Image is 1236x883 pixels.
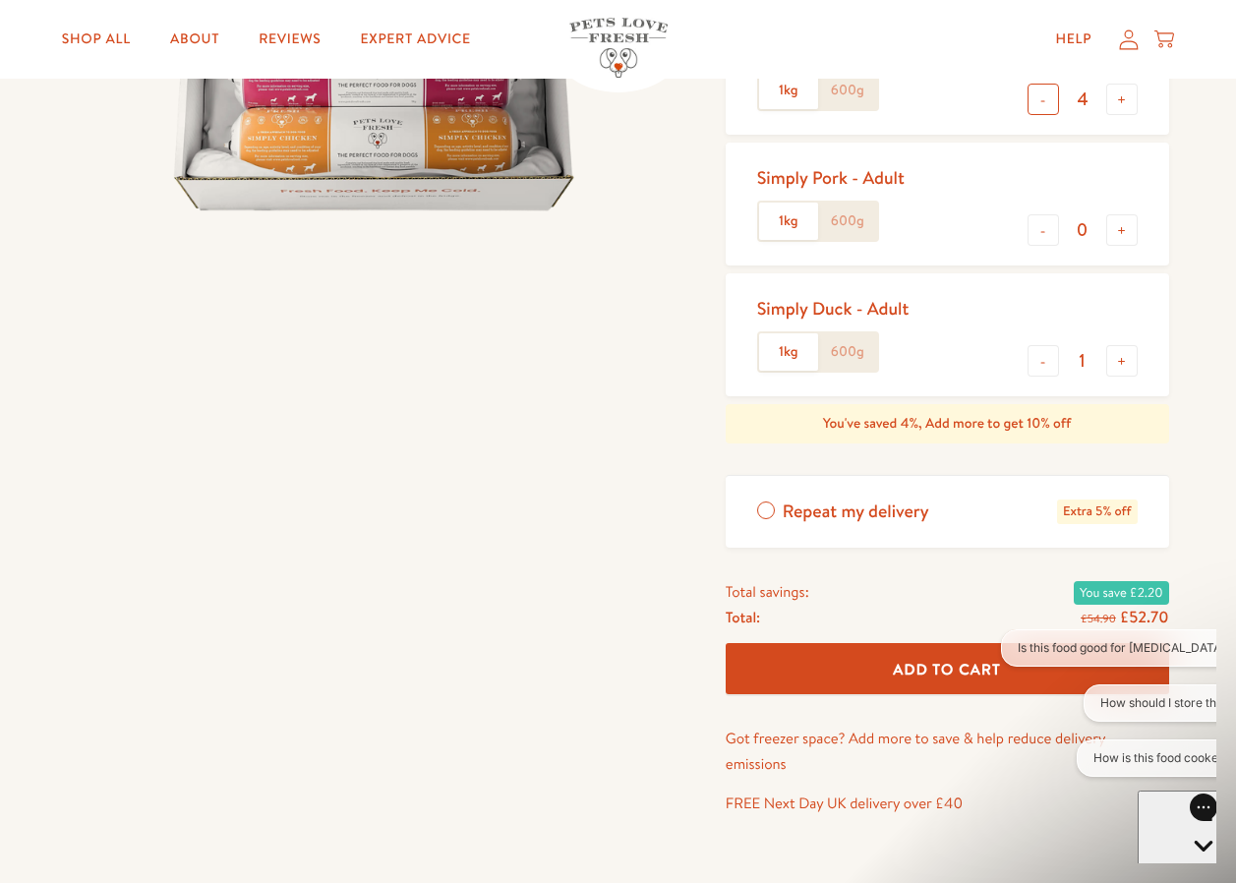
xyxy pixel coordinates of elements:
span: £52.70 [1120,607,1169,628]
label: 1kg [759,333,818,371]
button: Add To Cart [726,643,1169,695]
a: Expert Advice [345,20,487,59]
a: Shop All [46,20,147,59]
label: 600g [818,72,877,109]
button: How is this food cooked? [86,110,257,147]
div: Simply Pork - Adult [757,166,905,189]
button: - [1028,214,1059,246]
label: 1kg [759,203,818,240]
button: + [1106,214,1138,246]
button: How should I store this? [92,55,257,92]
p: FREE Next Day UK delivery over £40 [726,791,1169,816]
span: You save £2.20 [1074,581,1168,605]
iframe: Gorgias live chat messenger [1138,791,1216,863]
span: Total: [726,605,760,630]
button: + [1106,84,1138,115]
a: Reviews [243,20,336,59]
span: Total savings: [726,579,809,605]
button: + [1106,345,1138,377]
s: £54.90 [1081,611,1116,626]
div: Simply Duck - Adult [757,297,910,320]
span: Repeat my delivery [783,500,929,524]
label: 1kg [759,72,818,109]
label: 600g [818,203,877,240]
span: Add To Cart [893,659,1001,679]
div: You've saved 4%, Add more to get 10% off [726,404,1169,443]
a: About [154,20,235,59]
label: 600g [818,333,877,371]
iframe: Gorgias live chat conversation starters [991,629,1216,795]
p: Got freezer space? Add more to save & help reduce delivery emissions [726,726,1169,776]
img: Pets Love Fresh [569,18,668,78]
span: Extra 5% off [1057,500,1137,524]
a: Help [1039,20,1107,59]
button: - [1028,84,1059,115]
button: - [1028,345,1059,377]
